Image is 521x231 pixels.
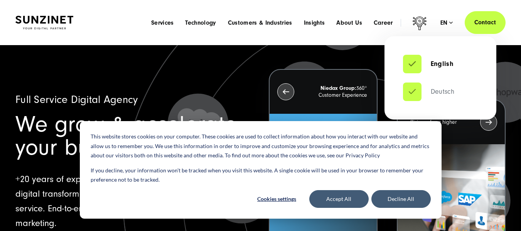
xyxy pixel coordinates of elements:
[465,11,506,34] a: Contact
[228,19,292,27] a: Customers & Industries
[151,19,174,27] a: Services
[407,112,476,133] p: Enabling higher efficiency for a higher revenue
[371,190,431,208] button: Decline All
[91,166,431,185] p: If you decline, your information won’t be tracked when you visit this website. A single cookie wi...
[15,113,252,159] h1: We grow & accelerate your business
[80,121,442,219] div: Cookie banner
[298,85,367,99] p: 360° Customer Experience
[247,190,307,208] button: Cookies settings
[185,19,216,27] a: Technology
[309,190,369,208] button: Accept All
[15,172,252,231] p: +20 years of experience, 160 employees in 3 countries for digital transformation in marketing, sa...
[91,132,431,160] p: This website stores cookies on your computer. These cookies are used to collect information about...
[15,16,73,29] img: SUNZINET Full Service Digital Agentur
[403,88,454,96] a: Deutsch
[320,85,356,91] strong: Niedax Group:
[440,19,453,27] div: en
[336,19,362,27] a: About Us
[304,19,325,27] a: Insights
[15,94,138,106] span: Full Service Digital Agency
[403,60,454,68] a: English
[374,19,393,27] a: Career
